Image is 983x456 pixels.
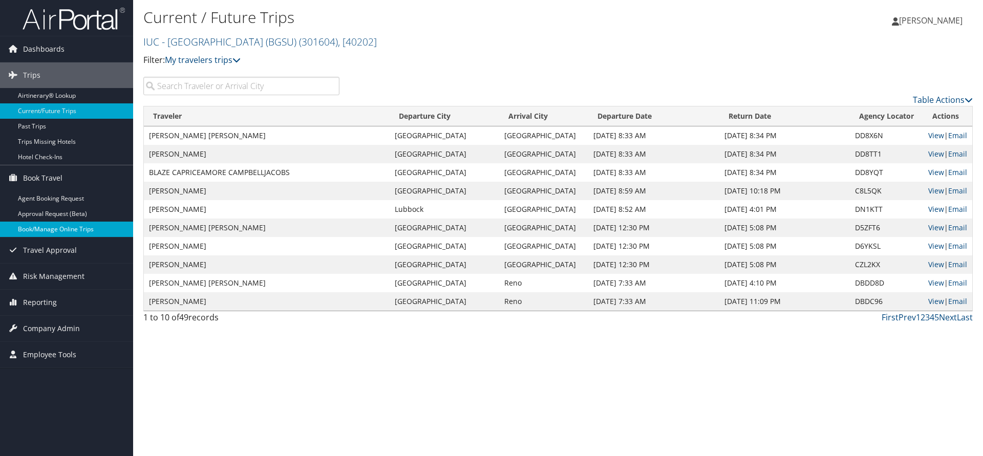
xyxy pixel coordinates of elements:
th: Traveler: activate to sort column ascending [144,106,390,126]
td: [DATE] 8:33 AM [588,145,719,163]
a: Email [948,223,967,232]
td: [DATE] 11:09 PM [719,292,850,311]
td: Lubbock [390,200,500,219]
td: [GEOGRAPHIC_DATA] [390,163,500,182]
th: Arrival City: activate to sort column ascending [499,106,588,126]
td: | [923,163,972,182]
td: [GEOGRAPHIC_DATA] [499,145,588,163]
td: [GEOGRAPHIC_DATA] [499,219,588,237]
td: [PERSON_NAME] [144,237,390,255]
td: | [923,292,972,311]
td: BLAZE CAPRICEAMORE CAMPBELLJACOBS [144,163,390,182]
td: [DATE] 7:33 AM [588,274,719,292]
td: DD8TT1 [850,145,923,163]
td: [GEOGRAPHIC_DATA] [499,163,588,182]
a: Email [948,296,967,306]
span: Risk Management [23,264,84,289]
a: Next [939,312,957,323]
td: [DATE] 5:08 PM [719,219,850,237]
span: Employee Tools [23,342,76,367]
td: [GEOGRAPHIC_DATA] [499,237,588,255]
td: [GEOGRAPHIC_DATA] [390,219,500,237]
td: [GEOGRAPHIC_DATA] [390,182,500,200]
td: DBDC96 [850,292,923,311]
a: Email [948,149,967,159]
a: Table Actions [913,94,973,105]
th: Actions [923,106,972,126]
a: 4 [930,312,934,323]
td: D6YKSL [850,237,923,255]
td: [GEOGRAPHIC_DATA] [499,182,588,200]
td: | [923,237,972,255]
td: [PERSON_NAME] [144,292,390,311]
td: [PERSON_NAME] [PERSON_NAME] [144,274,390,292]
span: Trips [23,62,40,88]
td: [GEOGRAPHIC_DATA] [390,292,500,311]
a: Email [948,167,967,177]
td: [GEOGRAPHIC_DATA] [499,200,588,219]
td: [DATE] 8:59 AM [588,182,719,200]
td: D5ZFT6 [850,219,923,237]
td: | [923,274,972,292]
td: | [923,219,972,237]
td: [DATE] 8:52 AM [588,200,719,219]
td: CZL2KX [850,255,923,274]
th: Departure City: activate to sort column ascending [390,106,500,126]
td: [DATE] 4:01 PM [719,200,850,219]
td: [GEOGRAPHIC_DATA] [390,237,500,255]
td: | [923,255,972,274]
a: Last [957,312,973,323]
td: DN1KTT [850,200,923,219]
td: [DATE] 12:30 PM [588,219,719,237]
td: [DATE] 12:30 PM [588,237,719,255]
td: [PERSON_NAME] [PERSON_NAME] [144,219,390,237]
td: [PERSON_NAME] [144,200,390,219]
a: View [928,296,944,306]
td: | [923,126,972,145]
span: Travel Approval [23,237,77,263]
td: [PERSON_NAME] [144,182,390,200]
span: 49 [179,312,188,323]
span: Dashboards [23,36,65,62]
td: [GEOGRAPHIC_DATA] [499,126,588,145]
span: Company Admin [23,316,80,341]
h1: Current / Future Trips [143,7,696,28]
td: [DATE] 5:08 PM [719,237,850,255]
td: [DATE] 12:30 PM [588,255,719,274]
a: Prev [899,312,916,323]
p: Filter: [143,54,696,67]
td: [DATE] 10:18 PM [719,182,850,200]
a: [PERSON_NAME] [892,5,973,36]
td: [GEOGRAPHIC_DATA] [499,255,588,274]
a: 5 [934,312,939,323]
td: | [923,145,972,163]
a: First [882,312,899,323]
a: View [928,259,944,269]
a: View [928,241,944,251]
td: [DATE] 5:08 PM [719,255,850,274]
a: Email [948,278,967,288]
td: [GEOGRAPHIC_DATA] [390,126,500,145]
td: Reno [499,292,588,311]
a: View [928,149,944,159]
td: [DATE] 8:34 PM [719,126,850,145]
a: 3 [925,312,930,323]
td: [DATE] 8:33 AM [588,126,719,145]
input: Search Traveler or Arrival City [143,77,339,95]
a: Email [948,241,967,251]
a: View [928,223,944,232]
td: | [923,182,972,200]
td: [DATE] 8:33 AM [588,163,719,182]
td: [GEOGRAPHIC_DATA] [390,255,500,274]
a: My travelers trips [165,54,241,66]
a: View [928,186,944,196]
td: | [923,200,972,219]
a: View [928,278,944,288]
td: DD8X6N [850,126,923,145]
a: Email [948,131,967,140]
img: airportal-logo.png [23,7,125,31]
a: Email [948,186,967,196]
a: View [928,131,944,140]
a: Email [948,204,967,214]
td: [PERSON_NAME] [144,145,390,163]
